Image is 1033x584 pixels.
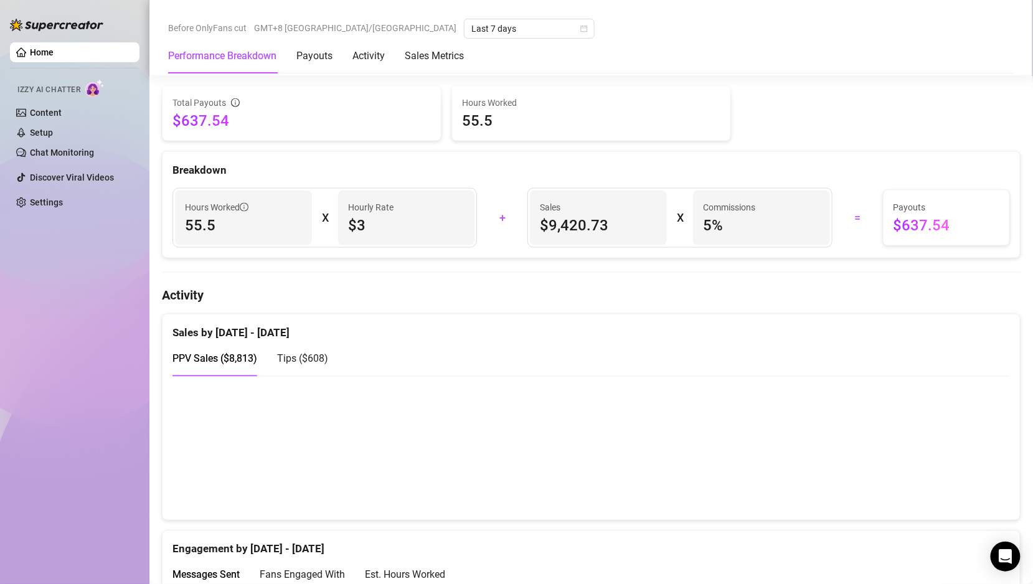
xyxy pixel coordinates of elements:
[484,208,520,228] div: +
[172,96,226,110] span: Total Payouts
[168,49,276,64] div: Performance Breakdown
[894,215,999,235] span: $637.54
[185,215,302,235] span: 55.5
[322,208,328,228] div: X
[365,567,445,583] div: Est. Hours Worked
[703,200,755,214] article: Commissions
[405,49,464,64] div: Sales Metrics
[540,200,657,214] span: Sales
[260,569,345,581] span: Fans Engaged With
[348,200,394,214] article: Hourly Rate
[172,531,1010,558] div: Engagement by [DATE] - [DATE]
[30,47,54,57] a: Home
[703,215,820,235] span: 5 %
[30,148,94,158] a: Chat Monitoring
[185,200,248,214] span: Hours Worked
[30,172,114,182] a: Discover Viral Videos
[17,84,80,96] span: Izzy AI Chatter
[462,111,720,131] span: 55.5
[172,353,257,365] span: PPV Sales ( $8,813 )
[462,96,720,110] span: Hours Worked
[30,197,63,207] a: Settings
[172,314,1010,341] div: Sales by [DATE] - [DATE]
[172,162,1010,179] div: Breakdown
[540,215,657,235] span: $9,420.73
[348,215,465,235] span: $3
[30,128,53,138] a: Setup
[30,108,62,118] a: Content
[277,353,328,365] span: Tips ( $608 )
[162,286,1021,304] h4: Activity
[580,25,588,32] span: calendar
[168,19,247,37] span: Before OnlyFans cut
[85,79,105,97] img: AI Chatter
[231,98,240,107] span: info-circle
[677,208,683,228] div: X
[471,19,587,38] span: Last 7 days
[991,542,1021,572] div: Open Intercom Messenger
[840,208,875,228] div: =
[172,111,431,131] span: $637.54
[172,569,240,581] span: Messages Sent
[10,19,103,31] img: logo-BBDzfeDw.svg
[296,49,333,64] div: Payouts
[894,200,999,214] span: Payouts
[240,203,248,212] span: info-circle
[352,49,385,64] div: Activity
[254,19,456,37] span: GMT+8 [GEOGRAPHIC_DATA]/[GEOGRAPHIC_DATA]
